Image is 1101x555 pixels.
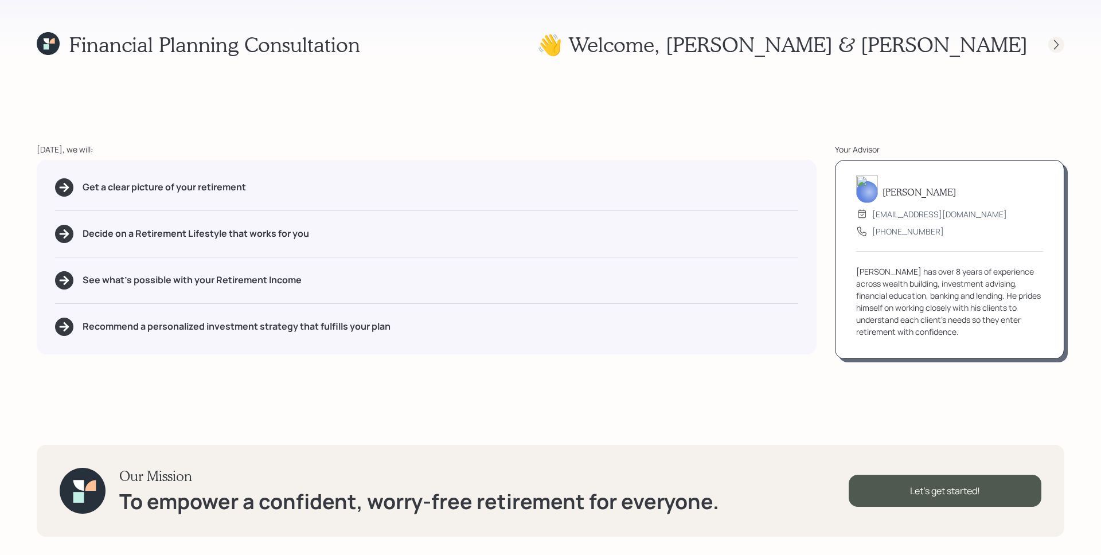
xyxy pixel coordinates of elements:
[856,175,878,203] img: james-distasi-headshot.png
[83,275,302,286] h5: See what's possible with your Retirement Income
[872,208,1007,220] div: [EMAIL_ADDRESS][DOMAIN_NAME]
[835,143,1064,155] div: Your Advisor
[83,228,309,239] h5: Decide on a Retirement Lifestyle that works for you
[83,182,246,193] h5: Get a clear picture of your retirement
[37,143,817,155] div: [DATE], we will:
[872,225,944,237] div: [PHONE_NUMBER]
[119,468,719,484] h3: Our Mission
[537,32,1028,57] h1: 👋 Welcome , [PERSON_NAME] & [PERSON_NAME]
[83,321,391,332] h5: Recommend a personalized investment strategy that fulfills your plan
[849,475,1041,507] div: Let's get started!
[119,489,719,514] h1: To empower a confident, worry-free retirement for everyone.
[69,32,360,57] h1: Financial Planning Consultation
[856,265,1043,338] div: [PERSON_NAME] has over 8 years of experience across wealth building, investment advising, financi...
[883,186,956,197] h5: [PERSON_NAME]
